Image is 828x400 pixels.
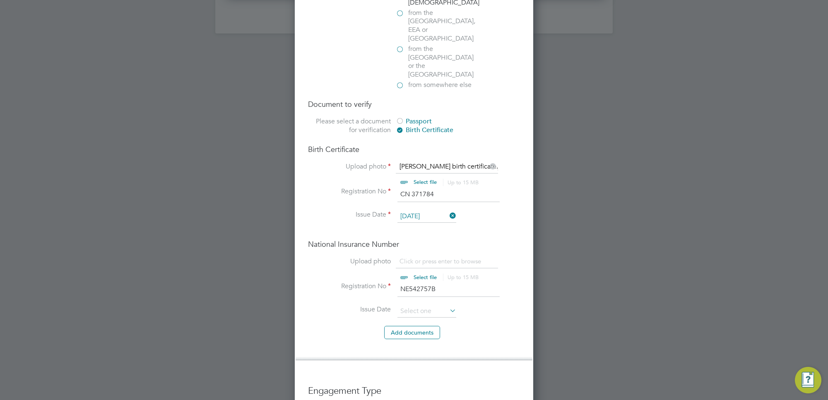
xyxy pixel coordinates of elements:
[795,367,821,393] button: Engage Resource Center
[308,377,520,397] h3: Engagement Type
[308,145,520,154] h4: Birth Certificate
[408,9,479,43] span: from the [GEOGRAPHIC_DATA], EEA or [GEOGRAPHIC_DATA]
[308,187,391,196] label: Registration No
[397,210,456,223] input: Select one
[308,210,391,219] label: Issue Date
[308,257,391,266] label: Upload photo
[408,81,472,89] span: from somewhere else
[396,117,520,126] div: Passport
[408,45,479,79] span: from the [GEOGRAPHIC_DATA] or the [GEOGRAPHIC_DATA]
[308,99,520,109] h4: Document to verify
[396,126,520,135] div: Birth Certificate
[397,305,456,318] input: Select one
[308,305,391,314] label: Issue Date
[431,329,433,336] span: s
[308,162,391,171] label: Upload photo
[308,117,391,135] label: Please select a document for verification
[384,326,440,339] button: Add documents
[308,239,520,249] h4: National Insurance Number
[308,282,391,291] label: Registration No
